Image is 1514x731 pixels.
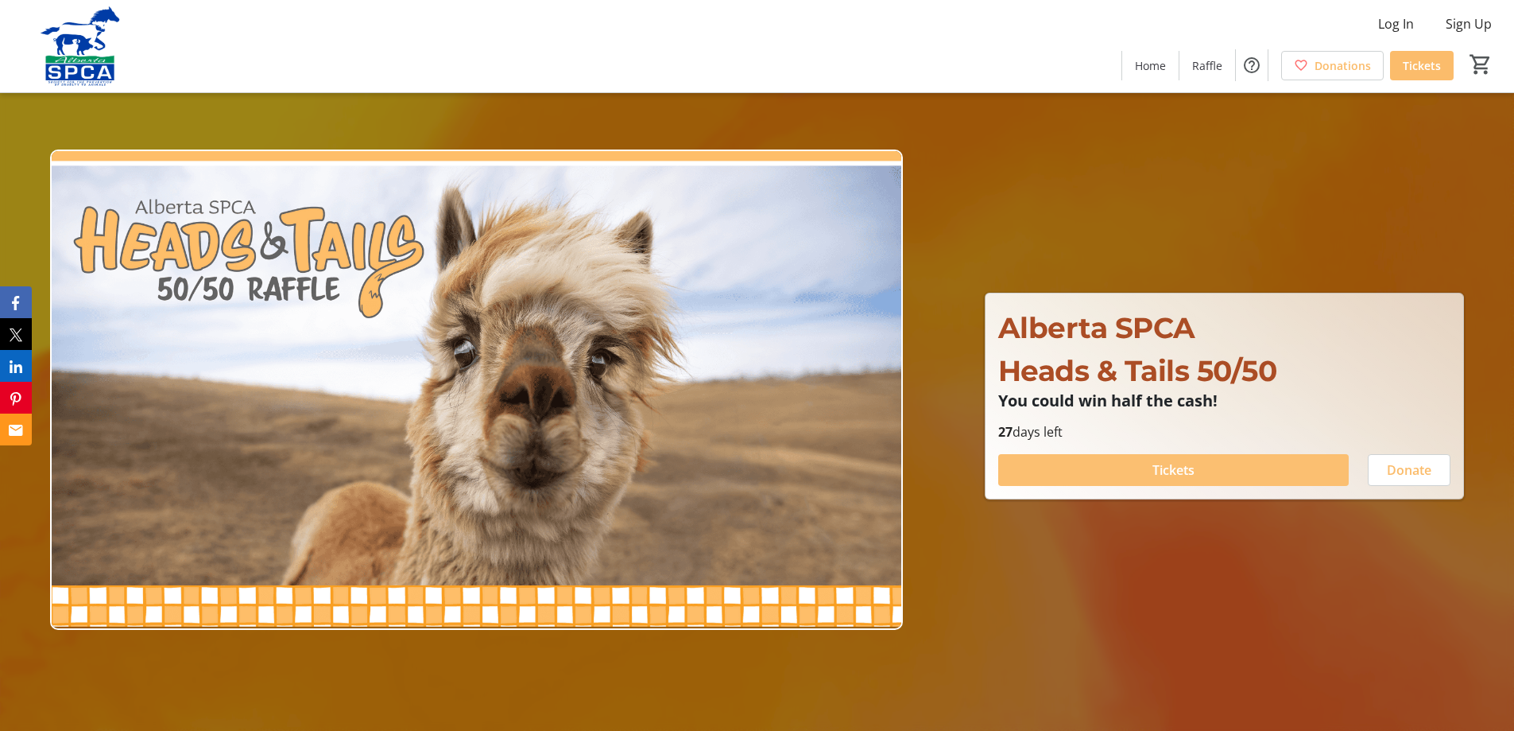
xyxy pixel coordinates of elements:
span: Raffle [1192,57,1222,74]
button: Log In [1365,11,1427,37]
span: Alberta SPCA [998,310,1195,345]
p: You could win half the cash! [998,392,1450,410]
span: Donate [1387,461,1431,480]
button: Sign Up [1433,11,1504,37]
p: days left [998,422,1450,441]
button: Tickets [998,454,1349,486]
a: Home [1122,51,1179,80]
span: Heads & Tails 50/50 [998,353,1277,388]
span: Tickets [1152,461,1195,480]
button: Donate [1368,454,1450,486]
span: Log In [1378,14,1414,33]
a: Tickets [1390,51,1454,80]
button: Cart [1466,50,1495,79]
img: Campaign CTA Media Photo [50,150,903,630]
button: Help [1236,49,1268,81]
span: Sign Up [1446,14,1492,33]
span: Donations [1315,57,1371,74]
span: 27 [998,423,1013,441]
a: Raffle [1179,51,1235,80]
a: Donations [1281,51,1384,80]
img: Alberta SPCA's Logo [10,6,151,86]
span: Tickets [1403,57,1441,74]
span: Home [1135,57,1166,74]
